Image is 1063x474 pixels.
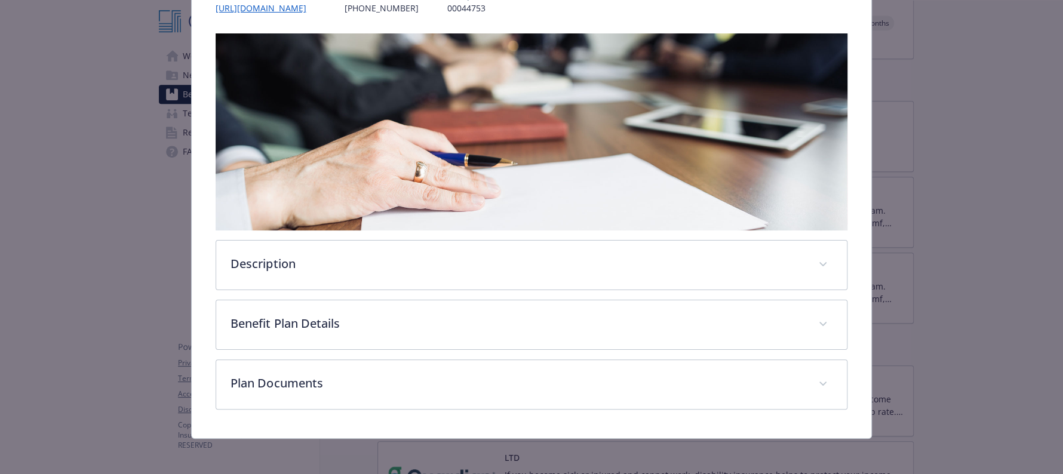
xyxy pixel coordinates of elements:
a: [URL][DOMAIN_NAME] [216,2,315,14]
p: [PHONE_NUMBER] [344,2,418,14]
p: 00044753 [447,2,506,14]
p: Plan Documents [231,374,803,392]
div: Benefit Plan Details [216,300,846,349]
p: Benefit Plan Details [231,315,803,333]
div: Plan Documents [216,360,846,409]
img: banner [216,33,847,230]
div: Description [216,241,846,290]
p: Description [231,255,803,273]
